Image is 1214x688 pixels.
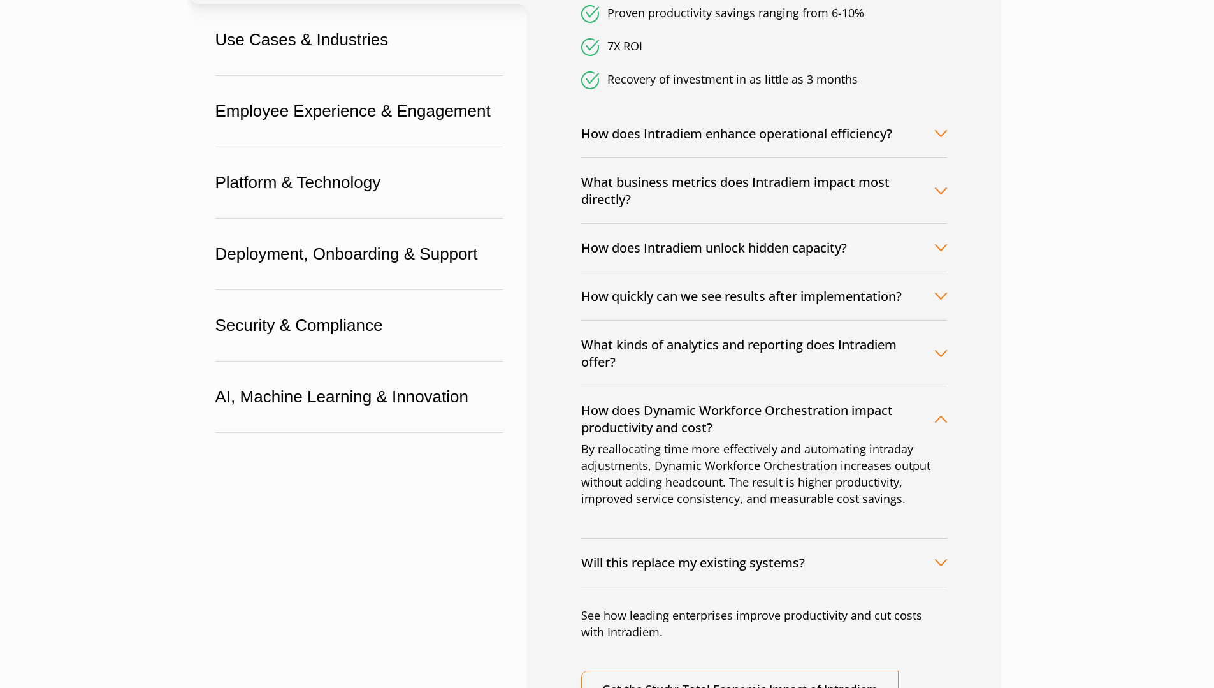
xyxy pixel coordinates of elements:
[581,224,947,272] button: How does Intradiem unlock hidden capacity?
[581,608,947,641] p: See how leading enterprises improve productivity and cut costs with Intradiem.
[581,321,947,386] button: What kinds of analytics and reporting does Intradiem offer?
[581,272,947,320] button: How quickly can we see results after implementation?
[581,158,947,223] button: What business metrics does Intradiem impact most directly?
[189,289,529,362] button: Security & Compliance
[581,386,947,451] button: How does Dynamic Workforce Orchestration impact productivity and cost?
[189,4,529,76] button: Use Cases & Industries
[581,110,947,157] button: How does Intradiem enhance operational efficiency?
[581,71,947,89] li: Recovery of investment in as little as 3 months
[189,218,529,290] button: Deployment, Onboarding & Support
[581,441,930,506] span: By reallocating time more effectively and automating intraday adjustments, Dynamic Workforce Orch...
[581,539,947,587] button: Will this replace my existing systems?
[189,75,529,147] button: Employee Experience & Engagement
[189,147,529,219] button: Platform & Technology
[189,361,529,433] button: AI, Machine Learning & Innovation
[581,38,947,56] li: 7X ROI
[581,5,947,23] li: Proven productivity savings ranging from 6-10%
